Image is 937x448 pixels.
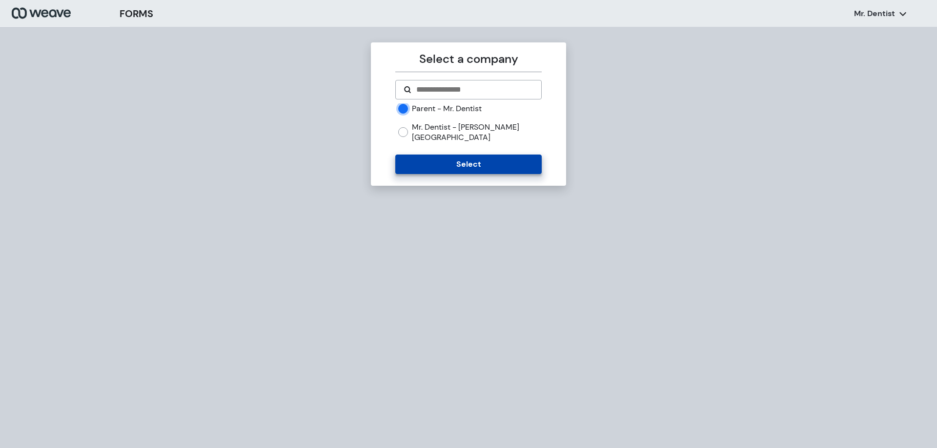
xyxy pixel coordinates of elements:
label: Parent - Mr. Dentist [412,103,482,114]
button: Select [395,155,541,174]
p: Select a company [395,50,541,68]
p: Mr. Dentist [854,8,895,19]
label: Mr. Dentist - [PERSON_NAME][GEOGRAPHIC_DATA] [412,122,541,143]
input: Search [415,84,533,96]
h3: FORMS [120,6,153,21]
